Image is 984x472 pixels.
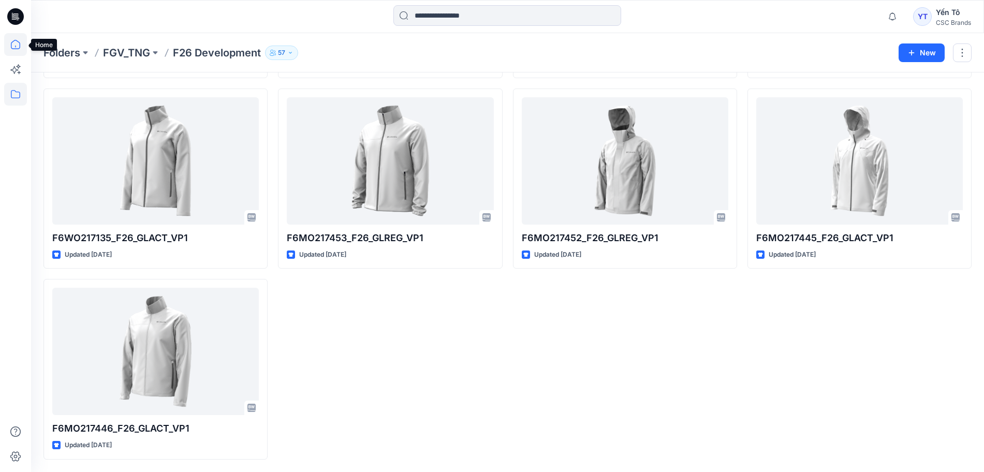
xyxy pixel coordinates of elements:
div: CSC Brands [936,19,971,26]
button: New [899,43,945,62]
p: Updated [DATE] [299,249,346,260]
a: FGV_TNG [103,46,150,60]
p: 57 [278,47,285,58]
p: F26 Development [173,46,261,60]
p: F6MO217453_F26_GLREG_VP1 [287,231,493,245]
div: Yến Tô [936,6,971,19]
p: Updated [DATE] [534,249,581,260]
p: F6MO217445_F26_GLACT_VP1 [756,231,963,245]
div: YT [913,7,932,26]
p: F6MO217446_F26_GLACT_VP1 [52,421,259,436]
p: Updated [DATE] [65,249,112,260]
a: F6MO217446_F26_GLACT_VP1 [52,288,259,415]
a: F6MO217452_F26_GLREG_VP1 [522,97,728,225]
a: Folders [43,46,80,60]
a: F6WO217135_F26_GLACT_VP1 [52,97,259,225]
a: F6MO217445_F26_GLACT_VP1 [756,97,963,225]
a: F6MO217453_F26_GLREG_VP1 [287,97,493,225]
p: F6MO217452_F26_GLREG_VP1 [522,231,728,245]
p: Updated [DATE] [769,249,816,260]
p: F6WO217135_F26_GLACT_VP1 [52,231,259,245]
button: 57 [265,46,298,60]
p: Updated [DATE] [65,440,112,451]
